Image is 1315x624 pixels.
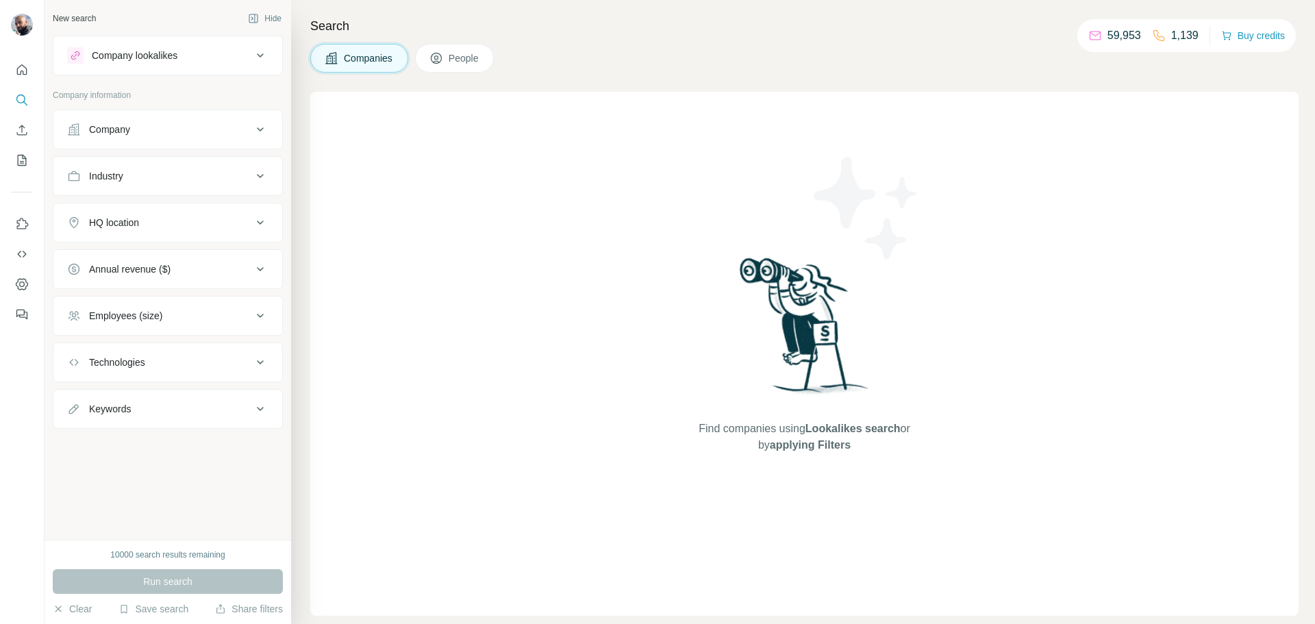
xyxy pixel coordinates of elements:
[53,39,282,72] button: Company lookalikes
[11,118,33,142] button: Enrich CSV
[11,148,33,173] button: My lists
[53,346,282,379] button: Technologies
[53,253,282,286] button: Annual revenue ($)
[11,212,33,236] button: Use Surfe on LinkedIn
[1107,27,1141,44] p: 59,953
[53,299,282,332] button: Employees (size)
[53,113,282,146] button: Company
[1171,27,1199,44] p: 1,139
[53,12,96,25] div: New search
[11,272,33,297] button: Dashboard
[89,216,139,229] div: HQ location
[89,355,145,369] div: Technologies
[344,51,394,65] span: Companies
[89,262,171,276] div: Annual revenue ($)
[734,254,876,407] img: Surfe Illustration - Woman searching with binoculars
[11,302,33,327] button: Feedback
[11,14,33,36] img: Avatar
[1221,26,1285,45] button: Buy credits
[770,439,851,451] span: applying Filters
[53,602,92,616] button: Clear
[694,421,914,453] span: Find companies using or by
[53,89,283,101] p: Company information
[110,549,225,561] div: 10000 search results remaining
[89,169,123,183] div: Industry
[53,160,282,192] button: Industry
[11,242,33,266] button: Use Surfe API
[805,423,901,434] span: Lookalikes search
[215,602,283,616] button: Share filters
[310,16,1299,36] h4: Search
[89,123,130,136] div: Company
[89,402,131,416] div: Keywords
[11,58,33,82] button: Quick start
[92,49,177,62] div: Company lookalikes
[11,88,33,112] button: Search
[449,51,480,65] span: People
[53,392,282,425] button: Keywords
[238,8,291,29] button: Hide
[805,147,928,270] img: Surfe Illustration - Stars
[89,309,162,323] div: Employees (size)
[53,206,282,239] button: HQ location
[118,602,188,616] button: Save search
